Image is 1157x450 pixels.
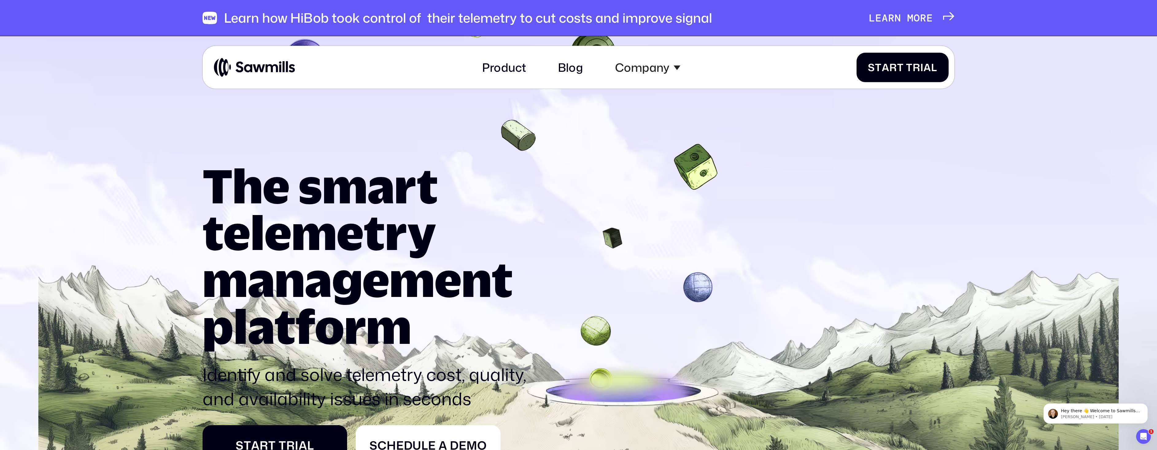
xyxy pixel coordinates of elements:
div: Company [615,60,669,74]
span: a [923,61,931,74]
a: Blog [549,52,592,83]
span: T [906,61,913,74]
span: m [907,12,914,24]
span: e [927,12,933,24]
span: r [920,12,927,24]
span: e [875,12,882,24]
span: n [895,12,901,24]
span: t [897,61,904,74]
span: S [868,61,875,74]
p: Identify and solve telemetry cost, quality, and availability issues in seconds [203,362,538,411]
span: r [889,61,897,74]
span: t [875,61,882,74]
span: i [920,61,923,74]
span: r [888,12,895,24]
span: a [882,61,889,74]
span: o [914,12,920,24]
span: L [869,12,875,24]
h1: The smart telemetry management platform [203,162,538,349]
div: Learn how HiBob took control of their telemetry to cut costs and improve signal [224,10,712,26]
iframe: Intercom notifications message [1034,390,1157,433]
span: l [931,61,937,74]
a: StartTrial [857,53,949,82]
div: Company [606,52,689,83]
span: a [882,12,888,24]
span: r [913,61,920,74]
span: 1 [1149,429,1154,434]
iframe: Intercom live chat [1136,429,1151,444]
a: Product [474,52,535,83]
